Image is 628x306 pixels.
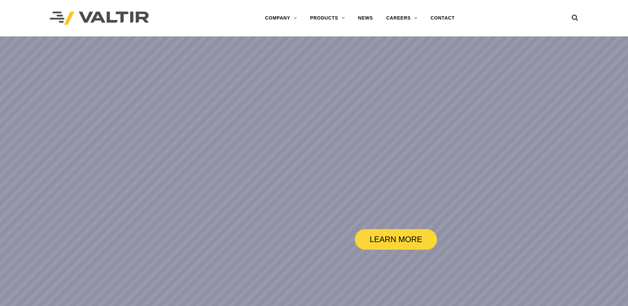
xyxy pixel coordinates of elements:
a: CONTACT [424,12,461,25]
a: NEWS [352,12,380,25]
a: COMPANY [259,12,304,25]
img: Valtir [50,12,149,25]
a: PRODUCTS [304,12,352,25]
a: CAREERS [380,12,424,25]
a: LEARN MORE [355,229,437,250]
